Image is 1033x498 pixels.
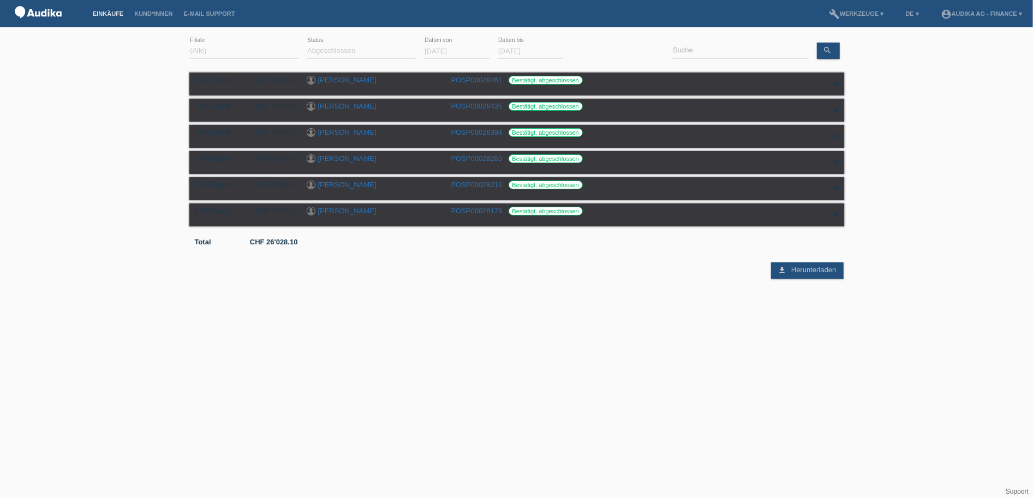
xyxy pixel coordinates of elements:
div: auf-/zuklappen [828,154,844,171]
label: Bestätigt, abgeschlossen [509,102,583,111]
a: POSP00028216 [451,181,503,189]
div: CHF 1'870.90 [247,102,298,110]
a: POSP00028461 [451,76,503,84]
span: 13:53 [217,208,230,214]
b: CHF 26'028.10 [250,238,298,246]
div: CHF 3'590.20 [247,181,298,189]
div: auf-/zuklappen [828,102,844,118]
a: DE ▾ [900,10,924,17]
a: [PERSON_NAME] [318,181,377,189]
a: [PERSON_NAME] [318,102,377,110]
b: Total [195,238,211,246]
div: [DATE] [195,154,238,163]
div: CHF 7'939.00 [247,128,298,136]
i: search [823,46,832,55]
span: 15:29 [217,77,230,83]
span: 16:06 [217,130,230,136]
label: Bestätigt, abgeschlossen [509,128,583,137]
a: account_circleAudika AG - Finance ▾ [935,10,1028,17]
i: account_circle [941,9,952,20]
div: [DATE] [195,76,238,84]
a: Einkäufe [87,10,129,17]
label: Bestätigt, abgeschlossen [509,76,583,85]
a: [PERSON_NAME] [318,207,377,215]
a: E-Mail Support [178,10,241,17]
a: POSP00028435 [451,102,503,110]
div: auf-/zuklappen [828,207,844,223]
i: build [829,9,840,20]
div: [DATE] [195,181,238,189]
label: Bestätigt, abgeschlossen [509,154,583,163]
a: download Herunterladen [771,262,844,279]
a: POS — MF Group [11,21,65,29]
a: search [817,43,840,59]
a: [PERSON_NAME] [318,76,377,84]
label: Bestätigt, abgeschlossen [509,181,583,189]
div: CHF 1'650.00 [247,207,298,215]
div: CHF 6'693.00 [247,76,298,84]
div: [DATE] [195,128,238,136]
div: [DATE] [195,102,238,110]
div: auf-/zuklappen [828,76,844,92]
div: [DATE] [195,207,238,215]
div: auf-/zuklappen [828,128,844,145]
a: Kund*innen [129,10,178,17]
span: 10:53 [217,182,230,188]
span: 16:09 [217,104,230,110]
a: POSP00028179 [451,207,503,215]
a: Support [1006,488,1029,495]
a: buildWerkzeuge ▾ [823,10,889,17]
span: 13:47 [217,156,230,162]
div: auf-/zuklappen [828,181,844,197]
a: POSP00028394 [451,128,503,136]
label: Bestätigt, abgeschlossen [509,207,583,215]
span: Herunterladen [791,266,836,274]
i: download [778,266,786,274]
a: POSP00028265 [451,154,503,163]
a: [PERSON_NAME] [318,154,377,163]
a: [PERSON_NAME] [318,128,377,136]
div: CHF 4'285.00 [247,154,298,163]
